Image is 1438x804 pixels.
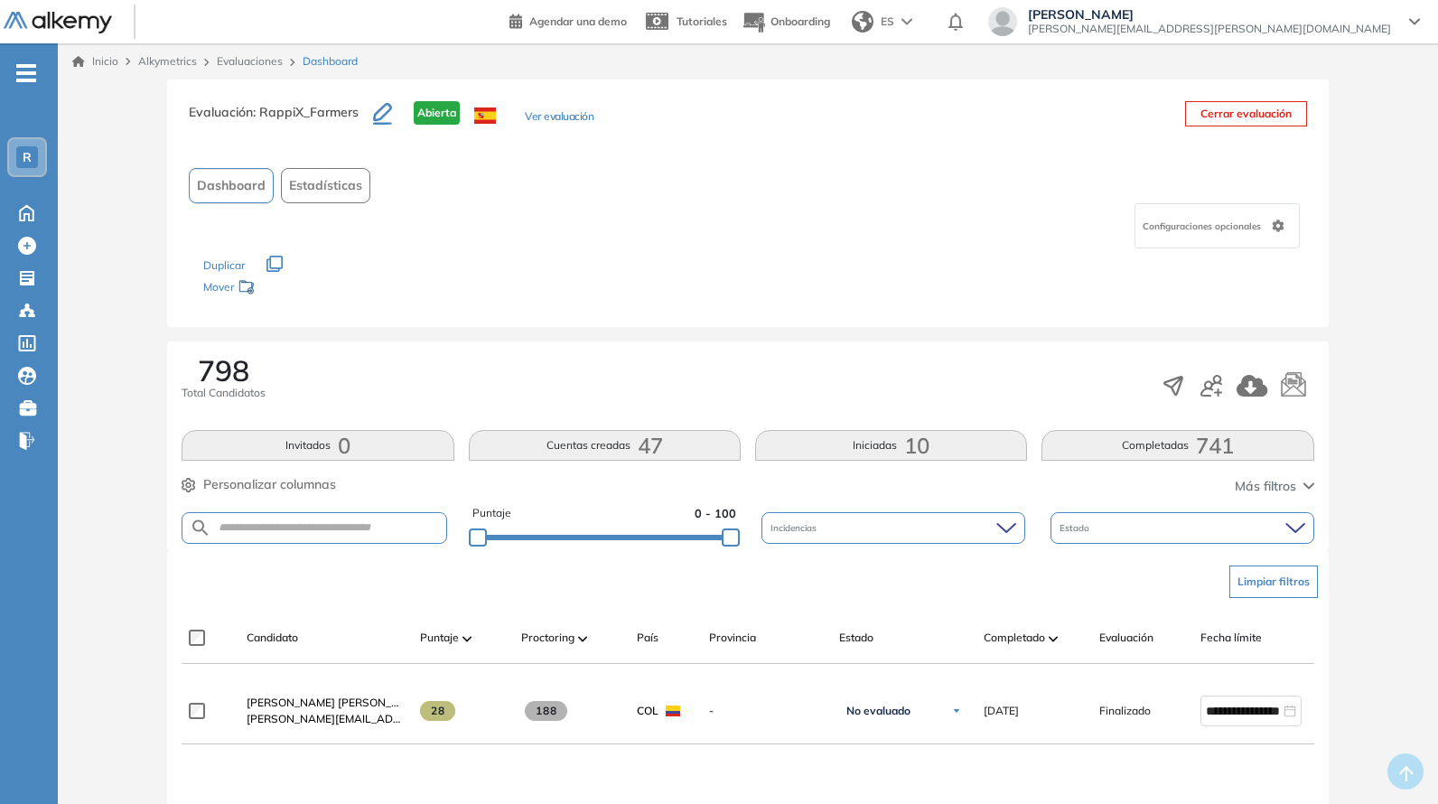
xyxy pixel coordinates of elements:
[1028,22,1391,36] span: [PERSON_NAME][EMAIL_ADDRESS][PERSON_NAME][DOMAIN_NAME]
[709,630,756,646] span: Provincia
[677,14,727,28] span: Tutoriales
[203,258,245,272] span: Duplicar
[247,711,406,727] span: [PERSON_NAME][EMAIL_ADDRESS][DOMAIN_NAME]
[414,101,460,125] span: Abierta
[203,272,384,305] div: Mover
[709,703,825,719] span: -
[1143,220,1265,233] span: Configuraciones opcionales
[525,108,593,127] button: Ver evaluación
[1235,477,1314,496] button: Más filtros
[666,706,680,716] img: COL
[1229,566,1318,598] button: Limpiar filtros
[846,704,910,718] span: No evaluado
[578,636,587,641] img: [missing "en.ARROW_ALT" translation]
[1200,630,1262,646] span: Fecha límite
[521,630,574,646] span: Proctoring
[247,695,406,711] a: [PERSON_NAME] [PERSON_NAME]
[462,636,472,641] img: [missing "en.ARROW_ALT" translation]
[1050,512,1314,544] div: Estado
[1041,430,1313,461] button: Completadas741
[1049,636,1058,641] img: [missing "en.ARROW_ALT" translation]
[770,14,830,28] span: Onboarding
[303,53,358,70] span: Dashboard
[1028,7,1391,22] span: [PERSON_NAME]
[198,356,249,385] span: 798
[420,630,459,646] span: Puntaje
[1135,203,1300,248] div: Configuraciones opcionales
[984,630,1045,646] span: Completado
[951,706,962,716] img: Ícono de flecha
[1099,630,1153,646] span: Evaluación
[1185,101,1307,126] button: Cerrar evaluación
[182,475,336,494] button: Personalizar columnas
[189,168,274,203] button: Dashboard
[1235,477,1296,496] span: Más filtros
[247,696,426,709] span: [PERSON_NAME] [PERSON_NAME]
[984,703,1019,719] span: [DATE]
[189,101,373,139] h3: Evaluación
[203,475,336,494] span: Personalizar columnas
[901,18,912,25] img: arrow
[420,701,455,721] span: 28
[182,430,453,461] button: Invitados0
[529,14,627,28] span: Agendar una demo
[761,512,1025,544] div: Incidencias
[509,9,627,31] a: Agendar una demo
[217,54,283,68] a: Evaluaciones
[182,385,266,401] span: Total Candidatos
[23,150,32,164] span: R
[190,517,211,539] img: SEARCH_ALT
[839,630,873,646] span: Estado
[1060,521,1093,535] span: Estado
[742,3,830,42] button: Onboarding
[289,176,362,195] span: Estadísticas
[695,505,736,522] span: 0 - 100
[755,430,1027,461] button: Iniciadas10
[281,168,370,203] button: Estadísticas
[4,12,112,34] img: Logo
[72,53,118,70] a: Inicio
[472,505,511,522] span: Puntaje
[881,14,894,30] span: ES
[770,521,820,535] span: Incidencias
[247,630,298,646] span: Candidato
[138,54,197,68] span: Alkymetrics
[852,11,873,33] img: world
[1099,703,1151,719] span: Finalizado
[253,104,359,120] span: : RappiX_Farmers
[474,108,496,124] img: ESP
[637,630,658,646] span: País
[525,701,567,721] span: 188
[16,71,36,75] i: -
[637,703,658,719] span: COL
[197,176,266,195] span: Dashboard
[469,430,741,461] button: Cuentas creadas47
